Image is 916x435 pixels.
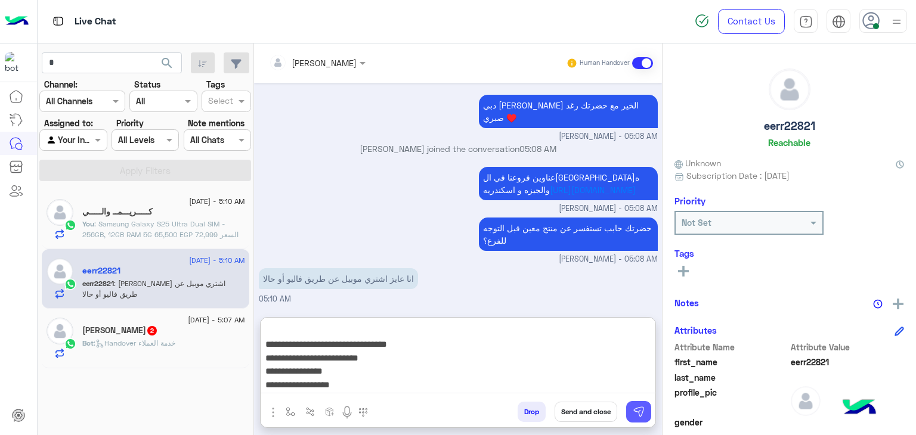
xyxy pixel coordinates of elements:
[483,172,639,195] span: عناوين فروعنا في ال[GEOGRAPHIC_DATA]ه والجيزه و اسكندريه
[340,405,354,420] img: send voice note
[686,169,790,182] span: Subscription Date : [DATE]
[305,407,315,417] img: Trigger scenario
[518,402,546,422] button: Drop
[791,386,821,416] img: defaultAdmin.png
[674,248,904,259] h6: Tags
[873,299,883,309] img: notes
[580,58,630,68] small: Human Handover
[188,117,245,129] label: Note mentions
[791,416,905,428] span: null
[479,167,658,200] p: 11/9/2025, 5:08 AM
[550,185,636,195] a: [URL][DOMAIN_NAME]
[47,199,73,226] img: defaultAdmin.png
[674,386,788,414] span: profile_pic
[674,341,788,353] span: Attribute Name
[559,131,658,142] span: [PERSON_NAME] - 05:08 AM
[794,9,818,34] a: tab
[82,219,240,260] span: Samsung Galaxy S25 Ultra Dual SIM - 256GB, 12GB RAM 5G 65,500 EGP السعر 72,999 EGP بدلا من اسعار ...
[838,387,880,429] img: hulul-logo.png
[358,408,368,417] img: make a call
[768,137,810,148] h6: Reachable
[94,338,175,347] span: : Handover خدمة العملاء
[559,203,658,215] span: [PERSON_NAME] - 05:08 AM
[44,117,93,129] label: Assigned to:
[559,254,658,265] span: [PERSON_NAME] - 05:08 AM
[39,160,251,181] button: Apply Filters
[799,15,813,29] img: tab
[44,78,78,91] label: Channel:
[832,15,846,29] img: tab
[82,279,225,299] span: انا عايز اشتري موبيل عن طريق فاليو أو حالا
[674,416,788,428] span: gender
[674,325,717,335] h6: Attributes
[259,142,658,155] p: [PERSON_NAME] joined the conversation
[893,299,903,309] img: add
[718,9,785,34] a: Contact Us
[764,119,815,133] h5: eerr22821
[889,14,904,29] img: profile
[82,266,120,276] h5: eerr22821
[82,325,158,335] h5: Judy
[82,219,94,228] span: You
[674,356,788,368] span: first_name
[82,279,114,288] span: eerr22821
[189,196,245,207] span: [DATE] - 5:10 AM
[160,56,174,70] span: search
[479,218,658,251] p: 11/9/2025, 5:08 AM
[5,9,29,34] img: Logo
[674,157,721,169] span: Unknown
[791,341,905,353] span: Attribute Value
[82,338,94,347] span: Bot
[5,52,26,73] img: 1403182699927242
[47,258,73,285] img: defaultAdmin.png
[555,402,617,422] button: Send and close
[51,14,66,29] img: tab
[259,268,418,289] p: 11/9/2025, 5:10 AM
[479,95,658,128] p: 11/9/2025, 5:08 AM
[674,297,699,308] h6: Notes
[286,407,295,417] img: select flow
[82,207,153,217] h5: كـــــريـــمــ والـــــي
[64,219,76,231] img: WhatsApp
[674,371,788,384] span: last_name
[75,14,116,30] p: Live Chat
[301,402,320,421] button: Trigger scenario
[769,69,810,110] img: defaultAdmin.png
[674,195,705,206] h6: Priority
[147,326,157,335] span: 2
[695,14,709,28] img: spinner
[325,407,335,417] img: create order
[519,144,556,154] span: 05:08 AM
[266,405,280,420] img: send attachment
[206,94,233,110] div: Select
[64,338,76,350] img: WhatsApp
[116,117,144,129] label: Priority
[206,78,225,91] label: Tags
[633,406,645,418] img: send message
[189,255,245,266] span: [DATE] - 5:10 AM
[259,294,291,303] span: 05:10 AM
[320,402,340,421] button: create order
[64,278,76,290] img: WhatsApp
[47,318,73,344] img: defaultAdmin.png
[281,402,301,421] button: select flow
[791,356,905,368] span: eerr22821
[134,78,160,91] label: Status
[153,52,182,78] button: search
[188,315,245,325] span: [DATE] - 5:07 AM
